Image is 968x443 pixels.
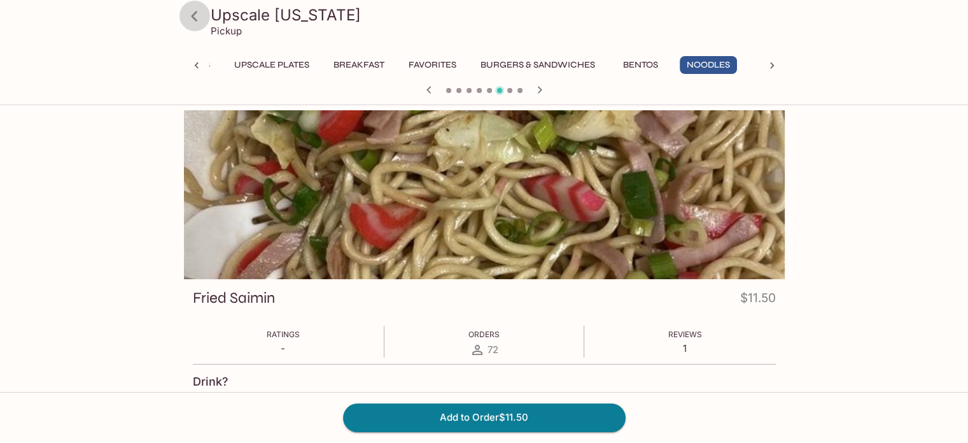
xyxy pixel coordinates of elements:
[747,56,804,74] button: Beef
[740,288,776,313] h4: $11.50
[211,5,780,25] h3: Upscale [US_STATE]
[193,288,275,308] h3: Fried Saimin
[612,56,670,74] button: Bentos
[267,342,300,354] p: -
[402,56,463,74] button: Favorites
[488,344,498,356] span: 72
[326,56,391,74] button: Breakfast
[211,25,242,37] p: Pickup
[680,56,737,74] button: Noodles
[468,330,500,339] span: Orders
[227,56,316,74] button: UPSCALE Plates
[184,110,785,279] div: Fried Saimin
[267,330,300,339] span: Ratings
[668,342,702,354] p: 1
[473,56,602,74] button: Burgers & Sandwiches
[343,403,626,432] button: Add to Order$11.50
[193,375,228,389] h4: Drink?
[668,330,702,339] span: Reviews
